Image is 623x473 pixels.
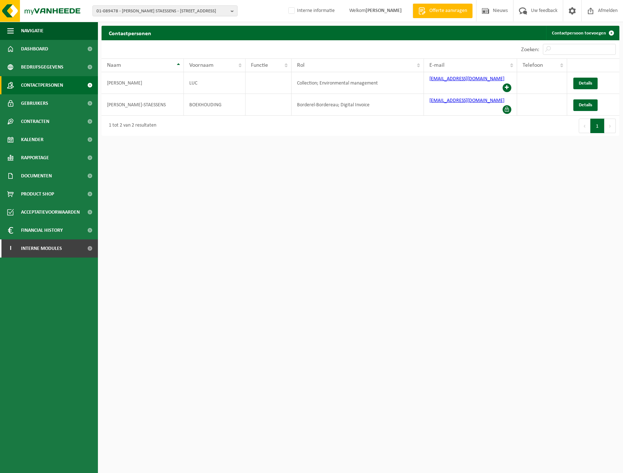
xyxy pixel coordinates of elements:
td: Collection; Environmental management [292,72,424,94]
span: Documenten [21,167,52,185]
span: Rapportage [21,149,49,167]
span: Navigatie [21,22,44,40]
strong: [PERSON_NAME] [366,8,402,13]
td: LUC [184,72,246,94]
span: Contactpersonen [21,76,63,94]
span: Details [579,103,592,107]
span: Contracten [21,112,49,131]
button: 01-089478 - [PERSON_NAME] STAESSENS - [STREET_ADDRESS] [92,5,238,16]
a: Contactpersoon toevoegen [546,26,619,40]
span: Financial History [21,221,63,239]
span: Dashboard [21,40,48,58]
span: Telefoon [523,62,543,68]
td: BOEKHOUDING [184,94,246,116]
span: Offerte aanvragen [428,7,469,15]
span: E-mail [429,62,445,68]
label: Zoeken: [521,47,539,53]
td: [PERSON_NAME] [102,72,184,94]
div: 1 tot 2 van 2 resultaten [105,119,156,132]
span: 01-089478 - [PERSON_NAME] STAESSENS - [STREET_ADDRESS] [96,6,228,17]
span: Functie [251,62,268,68]
button: 1 [590,119,605,133]
span: Acceptatievoorwaarden [21,203,80,221]
span: Rol [297,62,305,68]
button: Next [605,119,616,133]
label: Interne informatie [287,5,335,16]
span: I [7,239,14,258]
button: Previous [579,119,590,133]
span: Product Shop [21,185,54,203]
span: Kalender [21,131,44,149]
td: [PERSON_NAME]-STAESSENS [102,94,184,116]
h2: Contactpersonen [102,26,158,40]
a: [EMAIL_ADDRESS][DOMAIN_NAME] [429,98,504,103]
a: Offerte aanvragen [413,4,473,18]
span: Gebruikers [21,94,48,112]
a: [EMAIL_ADDRESS][DOMAIN_NAME] [429,76,504,82]
a: Details [573,99,598,111]
span: Naam [107,62,121,68]
td: Borderel-Bordereau; Digital Invoice [292,94,424,116]
span: Voornaam [189,62,214,68]
span: Details [579,81,592,86]
a: Details [573,78,598,89]
span: Interne modules [21,239,62,258]
span: Bedrijfsgegevens [21,58,63,76]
